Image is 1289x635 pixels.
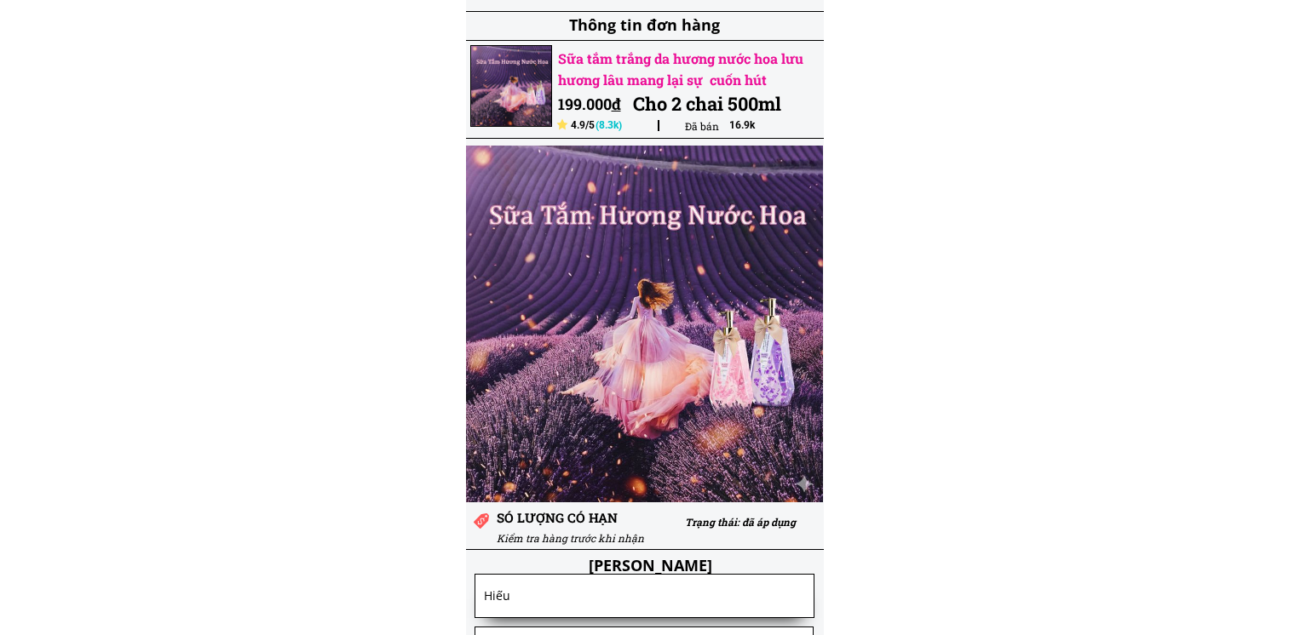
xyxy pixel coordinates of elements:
h3: Thông tin đơn hàng [569,13,721,37]
h3: 199.000 [558,92,633,117]
input: Họ và Tên [480,575,809,617]
h3: Kiểm tra hàng trước khi nhận [497,530,790,546]
h3: 16.9k [729,117,804,134]
h3: Cho 2 chai 500ml [633,89,790,119]
span: đ [612,94,621,114]
h3: SÓ LƯỢNG CÓ HẠN [497,507,625,528]
h3: (8.3k) [596,117,636,134]
h3: 4.9/5 [571,117,646,134]
h3: Sữa tắm trắng da hương nước hoa lưu hương lâu mang lại sự cuốn hút [558,48,824,91]
h3: [PERSON_NAME] [567,553,734,578]
h3: Đã bán [685,118,913,134]
h3: Trạng thái: đã áp dụng [685,514,913,530]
